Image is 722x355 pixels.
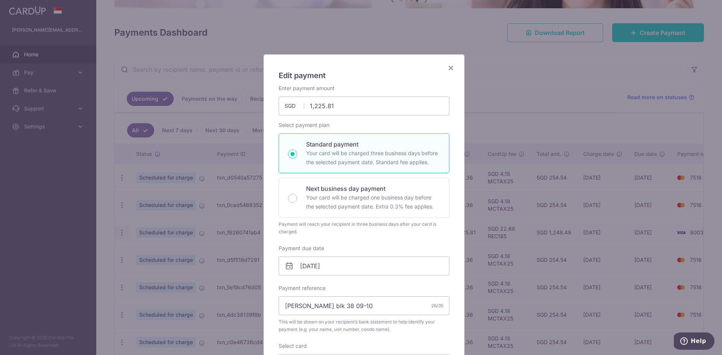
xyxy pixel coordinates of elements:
label: Enter payment amount [279,85,335,92]
div: Payment will reach your recipient in three business days after your card is charged. [279,221,449,236]
label: Select card [279,342,307,350]
p: Your card will be charged one business day before the selected payment date. Extra 0.3% fee applies. [306,193,440,211]
label: Payment due date [279,245,324,252]
input: DD / MM / YYYY [279,257,449,275]
span: SGD [285,102,304,110]
button: Close [446,63,455,73]
span: This will be shown on your recipient’s bank statement to help identify your payment (e.g. your na... [279,318,449,333]
label: Select payment plan [279,121,329,129]
div: 26/35 [431,302,443,310]
p: Standard payment [306,140,440,149]
h5: Edit payment [279,69,449,82]
p: Your card will be charged three business days before the selected payment date. Standard fee appl... [306,149,440,167]
p: Next business day payment [306,184,440,193]
iframe: Opens a widget where you can find more information [674,332,714,351]
input: 0.00 [279,97,449,115]
label: Payment reference [279,284,326,292]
